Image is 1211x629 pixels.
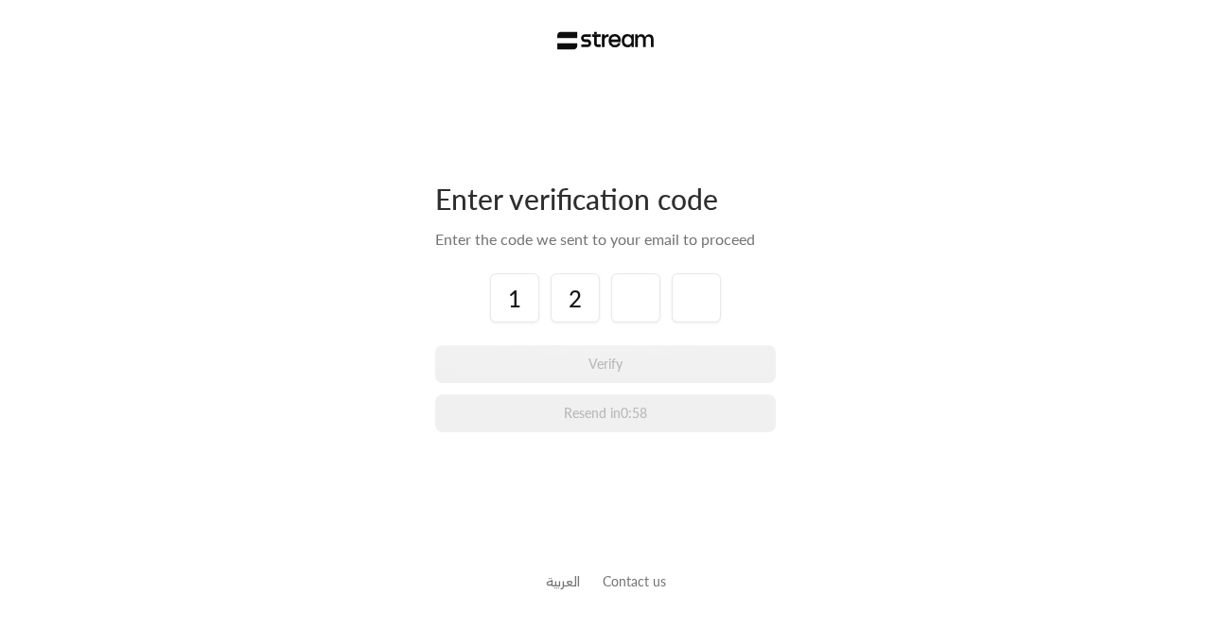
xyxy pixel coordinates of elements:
a: Contact us [603,573,666,589]
div: Enter verification code [435,181,776,217]
img: Stream Logo [557,31,655,50]
button: Contact us [603,571,666,591]
div: Enter the code we sent to your email to proceed [435,228,776,251]
a: العربية [546,564,580,599]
